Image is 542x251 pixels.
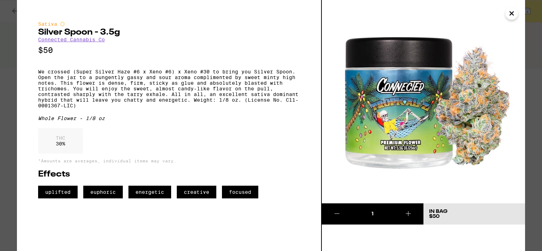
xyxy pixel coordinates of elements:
span: euphoric [83,186,123,198]
div: Whole Flower - 1/8 oz [38,115,300,121]
p: *Amounts are averages, individual items may vary. [38,159,300,163]
div: 1 [352,210,393,217]
span: Hi. Need any help? [4,5,51,11]
h2: Silver Spoon - 3.5g [38,28,300,37]
p: We crossed (Super Silver Haze #6 x Xeno #6) x Xeno #30 to bring you Silver Spoon. Open the jar to... [38,69,300,108]
button: Close [505,7,518,20]
img: sativaColor.svg [60,21,65,27]
div: 30 % [38,128,83,154]
p: THC [56,135,65,141]
span: focused [222,186,258,198]
p: $50 [38,46,300,55]
a: Connected Cannabis Co [38,37,105,42]
span: $50 [429,214,440,219]
span: energetic [128,186,171,198]
div: Sativa [38,21,300,27]
span: uplifted [38,186,78,198]
button: In Bag$50 [423,203,525,225]
h2: Effects [38,170,300,179]
span: creative [177,186,216,198]
div: In Bag [429,209,447,214]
